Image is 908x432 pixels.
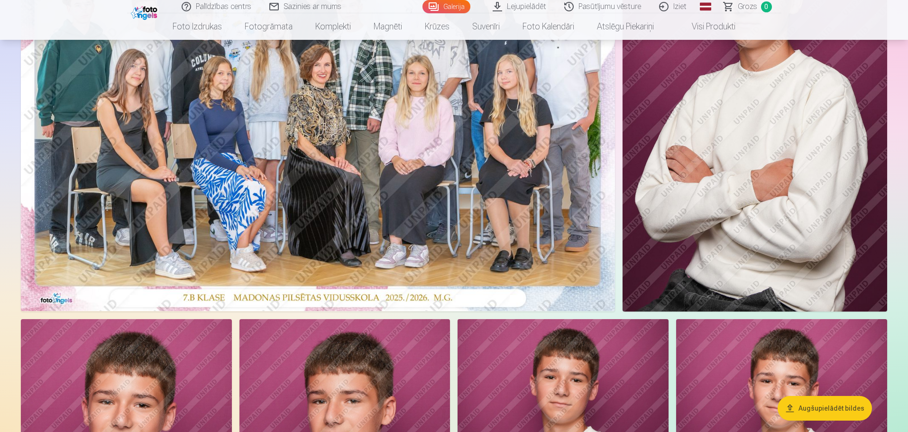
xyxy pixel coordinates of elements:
button: Augšupielādēt bildes [778,396,872,421]
a: Suvenīri [461,13,511,40]
span: Grozs [738,1,757,12]
span: 0 [761,1,772,12]
a: Foto izdrukas [161,13,233,40]
img: /fa1 [131,4,160,20]
a: Magnēti [362,13,413,40]
a: Visi produkti [665,13,747,40]
a: Krūzes [413,13,461,40]
a: Fotogrāmata [233,13,304,40]
a: Atslēgu piekariņi [586,13,665,40]
a: Komplekti [304,13,362,40]
a: Foto kalendāri [511,13,586,40]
